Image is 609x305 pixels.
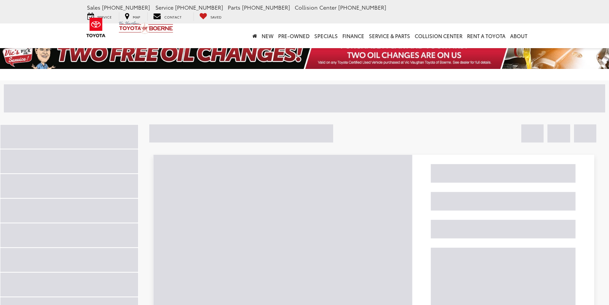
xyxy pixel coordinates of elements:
[133,14,140,19] span: Map
[338,3,386,11] span: [PHONE_NUMBER]
[259,23,276,48] a: New
[102,3,150,11] span: [PHONE_NUMBER]
[87,3,100,11] span: Sales
[242,3,290,11] span: [PHONE_NUMBER]
[97,14,112,19] span: Service
[194,12,227,21] a: My Saved Vehicles
[340,23,367,48] a: Finance
[210,14,222,19] span: Saved
[175,3,223,11] span: [PHONE_NUMBER]
[119,12,146,21] a: Map
[82,15,110,40] img: Toyota
[164,14,182,19] span: Contact
[465,23,508,48] a: Rent a Toyota
[412,23,465,48] a: Collision Center
[295,3,337,11] span: Collision Center
[228,3,240,11] span: Parts
[82,12,117,21] a: Service
[250,23,259,48] a: Home
[508,23,530,48] a: About
[276,23,312,48] a: Pre-Owned
[147,12,187,21] a: Contact
[312,23,340,48] a: Specials
[118,21,174,34] img: Vic Vaughan Toyota of Boerne
[155,3,174,11] span: Service
[367,23,412,48] a: Service & Parts: Opens in a new tab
